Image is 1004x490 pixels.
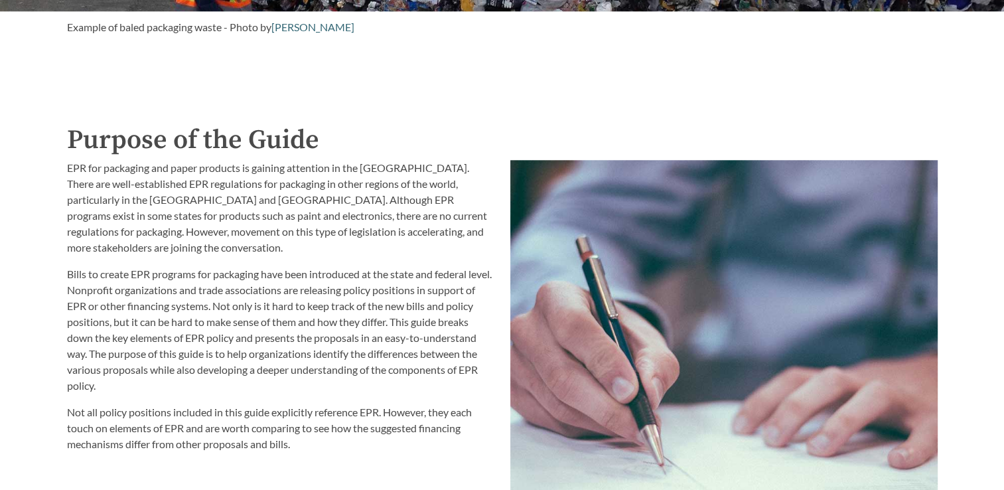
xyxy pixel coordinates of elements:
[67,404,494,452] p: Not all policy positions included in this guide explicitly reference EPR. However, they each touc...
[67,160,494,256] p: EPR for packaging and paper products is gaining attention in the [GEOGRAPHIC_DATA]. There are wel...
[67,120,938,160] h2: Purpose of the Guide
[271,21,354,33] a: [PERSON_NAME]
[67,266,494,394] p: Bills to create EPR programs for packaging have been introduced at the state and federal level. N...
[67,21,271,33] span: Example of baled packaging waste - Photo by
